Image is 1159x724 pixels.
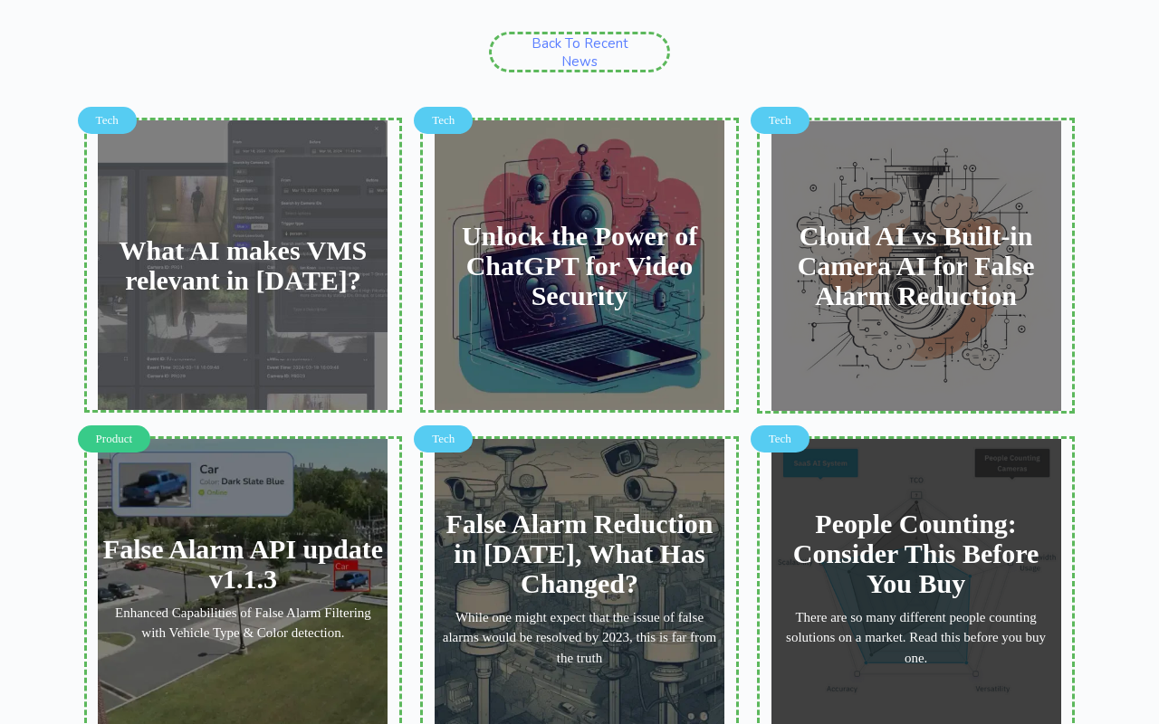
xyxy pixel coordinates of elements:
a: TechUnlock the Power of ChatGPT for Video Security [420,118,739,413]
h4: False Alarm API update v1.1.3 [102,534,384,594]
div: While one might expect that the issue of false alarms would be resolved by 2023, this is far from... [438,607,720,669]
h4: Unlock the Power of ChatGPT for Video Security [438,221,720,310]
h4: People Counting: Consider This Before You Buy [775,509,1057,598]
h4: False Alarm Reduction in [DATE], What Has Changed? [438,509,720,598]
div: Tech [414,107,473,134]
div: There are so many different people counting solutions on a market. Read this before you buy one. [775,607,1057,669]
a: TechWhat AI makes VMS relevant in [DATE]? [84,118,403,413]
a: Back to Recent News [489,32,670,72]
div: Product [78,425,150,452]
h4: Cloud AI vs Built-in Camera AI for False Alarm Reduction [775,221,1057,310]
div: Tech [751,107,809,134]
h4: What AI makes VMS relevant in [DATE]? [102,235,384,295]
a: TechCloud AI vs Built-in Camera AI for False Alarm Reduction [757,118,1076,414]
div: Tech [414,425,473,452]
div: Tech [751,425,809,452]
div: Tech [78,107,137,134]
div: Enhanced Capabilities of False Alarm Filtering with Vehicle Type & Color detection. [102,603,384,643]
